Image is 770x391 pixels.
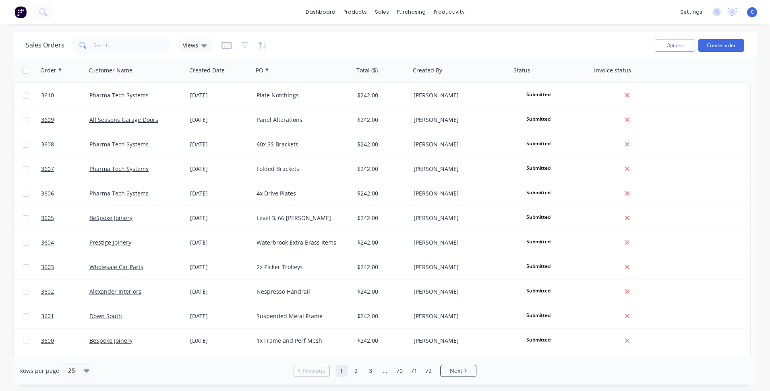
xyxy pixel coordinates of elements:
span: Submitted [514,261,563,271]
span: C [751,8,754,16]
div: [DATE] [190,288,250,296]
a: Down South [89,312,122,320]
div: [DATE] [190,263,250,271]
span: 3604 [41,239,54,247]
div: settings [676,6,706,18]
div: [DATE] [190,189,250,198]
span: Submitted [514,310,563,320]
img: Factory [14,6,27,18]
div: Plate Notchings [257,91,346,99]
div: products [339,6,371,18]
span: 3601 [41,312,54,320]
div: [PERSON_NAME] [414,337,503,345]
div: [PERSON_NAME] [414,165,503,173]
span: Submitted [514,114,563,124]
div: [PERSON_NAME] [414,116,503,124]
div: [DATE] [190,165,250,173]
div: [PERSON_NAME] [414,239,503,247]
span: 3609 [41,116,54,124]
input: Search... [93,37,172,54]
span: Submitted [514,237,563,247]
div: $242.00 [357,189,405,198]
span: 3603 [41,263,54,271]
div: $242.00 [357,263,405,271]
span: 3606 [41,189,54,198]
a: 3599 [41,353,89,377]
span: Submitted [514,335,563,345]
a: 3605 [41,206,89,230]
span: 3610 [41,91,54,99]
span: Submitted [514,138,563,148]
a: Pharma Tech Systems [89,91,149,99]
div: $242.00 [357,312,405,320]
a: 3602 [41,280,89,304]
a: 3609 [41,108,89,132]
a: 3601 [41,304,89,328]
a: Pharma Tech Systems [89,165,149,173]
div: [DATE] [190,91,250,99]
a: 3610 [41,83,89,107]
div: Customer Name [89,66,132,74]
div: 60x SS Brackets [257,140,346,148]
span: Submitted [514,187,563,198]
div: [DATE] [190,214,250,222]
span: Submitted [514,89,563,99]
a: 3600 [41,329,89,353]
div: Total ($) [356,66,378,74]
span: 3605 [41,214,54,222]
div: [PERSON_NAME] [414,263,503,271]
div: Suspended Metal Frame [257,312,346,320]
a: 3607 [41,157,89,181]
div: [PERSON_NAME] [414,140,503,148]
div: 2x Picker Trolleys [257,263,346,271]
a: All Seasons Garage Doors [89,116,158,123]
a: Jump forward [379,365,391,377]
button: Options [655,39,695,52]
a: 3604 [41,230,89,255]
div: [PERSON_NAME] [414,312,503,320]
div: $242.00 [357,239,405,247]
div: [PERSON_NAME] [414,91,503,99]
div: [DATE] [190,337,250,345]
div: 4x Drive Plates [257,189,346,198]
div: purchasing [393,6,430,18]
span: Submitted [514,163,563,173]
div: Folded Brackets [257,165,346,173]
div: [PERSON_NAME] [414,189,503,198]
span: Rows per page [19,367,59,375]
div: $242.00 [357,140,405,148]
a: Pharma Tech Systems [89,189,149,197]
span: Submitted [514,212,563,222]
div: $242.00 [357,116,405,124]
span: 3602 [41,288,54,296]
span: 3600 [41,337,54,345]
a: dashboard [302,6,339,18]
span: Next [450,367,462,375]
span: 3608 [41,140,54,148]
a: 3603 [41,255,89,279]
a: BeSpoke Joinery [89,214,132,222]
div: $242.00 [357,288,405,296]
a: Next page [441,367,476,375]
a: Page 1 is your current page [335,365,348,377]
a: 3606 [41,181,89,206]
a: Previous page [294,367,329,375]
div: [DATE] [190,140,250,148]
a: Page 71 [408,365,420,377]
ul: Pagination [290,365,480,377]
div: $242.00 [357,165,405,173]
div: Level 3, 66 [PERSON_NAME] [257,214,346,222]
div: Panel Alterations [257,116,346,124]
span: Views [183,41,198,49]
div: [PERSON_NAME] [414,288,503,296]
a: Page 70 [393,365,406,377]
span: 3607 [41,165,54,173]
div: Created By [413,66,442,74]
a: Page 2 [350,365,362,377]
div: Nespresso Handrail [257,288,346,296]
h1: Sales Orders [26,41,64,49]
div: Waterbrook Extra Brass Items [257,239,346,247]
a: Prestige Joinery [89,239,131,246]
span: Submitted [514,286,563,296]
a: 3608 [41,132,89,156]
